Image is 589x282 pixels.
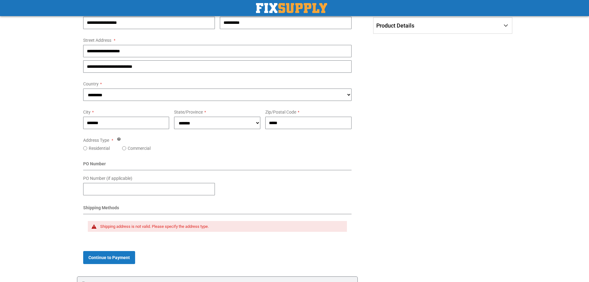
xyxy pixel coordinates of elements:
label: Commercial [128,145,151,151]
button: Continue to Payment [83,251,135,264]
span: City [83,110,91,115]
span: Country [83,81,99,86]
span: Street Address [83,38,111,43]
div: PO Number [83,161,352,170]
label: Residential [89,145,110,151]
img: Fix Industrial Supply [256,3,327,13]
span: Zip/Postal Code [265,110,296,115]
span: PO Number (if applicable) [83,176,132,181]
span: Address Type [83,138,109,143]
div: Shipping address is not valid. Please specify the address type. [100,224,341,229]
span: Continue to Payment [88,255,130,260]
span: State/Province [174,110,203,115]
span: Product Details [376,22,414,29]
div: Shipping Methods [83,205,352,214]
a: store logo [256,3,327,13]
